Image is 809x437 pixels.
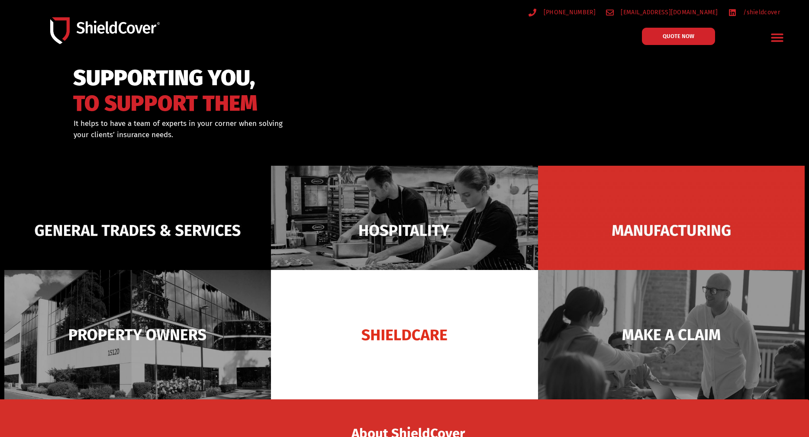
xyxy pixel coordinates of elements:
[50,17,160,44] img: Shield-Cover-Underwriting-Australia-logo-full
[663,33,694,39] span: QUOTE NOW
[529,7,596,18] a: [PHONE_NUMBER]
[767,27,787,48] div: Menu Toggle
[619,7,718,18] span: [EMAIL_ADDRESS][DOMAIN_NAME]
[728,7,780,18] a: /shieldcover
[606,7,718,18] a: [EMAIL_ADDRESS][DOMAIN_NAME]
[541,7,596,18] span: [PHONE_NUMBER]
[74,118,449,140] div: It helps to have a team of experts in your corner when solving
[741,7,780,18] span: /shieldcover
[73,69,258,87] span: SUPPORTING YOU,
[74,129,449,141] p: your clients’ insurance needs.
[642,28,715,45] a: QUOTE NOW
